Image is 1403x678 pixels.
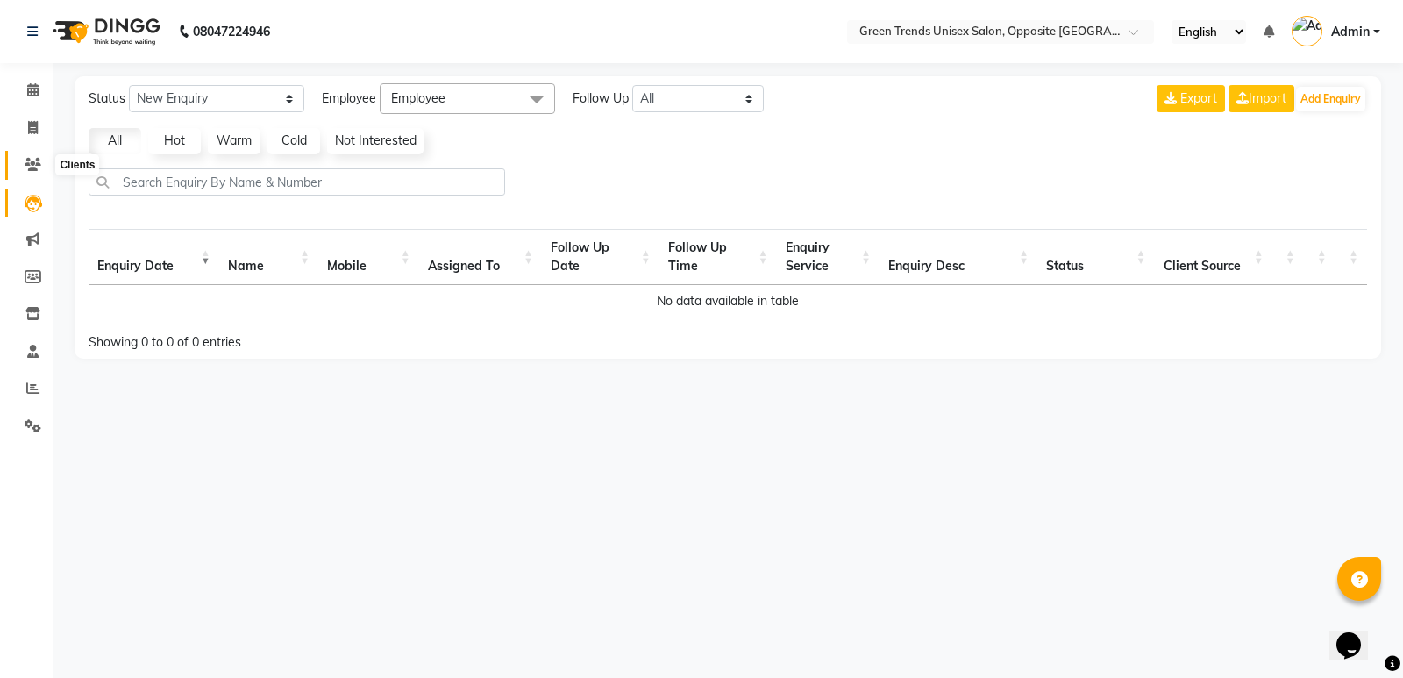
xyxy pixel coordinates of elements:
th: : activate to sort column ascending [1272,229,1304,285]
th: Mobile : activate to sort column ascending [318,229,419,285]
span: Admin [1331,23,1370,41]
span: Employee [322,89,376,108]
a: Cold [267,128,320,154]
div: Clients [55,154,99,175]
button: Add Enquiry [1296,87,1365,111]
span: Status [89,89,125,108]
span: Export [1180,90,1217,106]
img: Admin [1292,16,1322,46]
th: Assigned To : activate to sort column ascending [419,229,542,285]
th: : activate to sort column ascending [1304,229,1335,285]
input: Search Enquiry By Name & Number [89,168,505,196]
a: Import [1229,85,1294,112]
div: Showing 0 to 0 of 0 entries [89,323,606,352]
a: All [89,128,141,154]
th: Enquiry Service : activate to sort column ascending [777,229,880,285]
a: Hot [148,128,201,154]
th: Enquiry Desc: activate to sort column ascending [880,229,1037,285]
iframe: chat widget [1329,608,1385,660]
td: No data available in table [89,285,1367,318]
a: Warm [208,128,260,154]
th: Follow Up Time : activate to sort column ascending [659,229,777,285]
th: Client Source: activate to sort column ascending [1155,229,1272,285]
b: 08047224946 [193,7,270,56]
th: Follow Up Date: activate to sort column ascending [542,229,659,285]
th: Name: activate to sort column ascending [219,229,318,285]
img: logo [45,7,165,56]
a: Not Interested [327,128,424,154]
button: Export [1157,85,1225,112]
span: Employee [391,90,445,106]
th: : activate to sort column ascending [1335,229,1367,285]
span: Follow Up [573,89,629,108]
th: Status: activate to sort column ascending [1037,229,1155,285]
th: Enquiry Date: activate to sort column ascending [89,229,219,285]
